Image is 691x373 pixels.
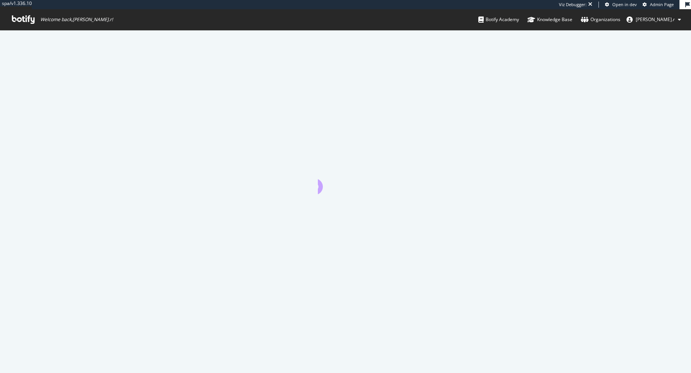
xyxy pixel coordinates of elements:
div: Botify Academy [478,16,519,23]
button: [PERSON_NAME].r [620,13,687,26]
span: Welcome back, [PERSON_NAME].r ! [40,17,113,23]
a: Organizations [581,9,620,30]
span: Open in dev [612,2,637,7]
span: arthur.r [636,16,675,23]
div: Knowledge Base [527,16,572,23]
div: Viz Debugger: [559,2,587,8]
div: Organizations [581,16,620,23]
a: Knowledge Base [527,9,572,30]
a: Open in dev [605,2,637,8]
a: Botify Academy [478,9,519,30]
span: Admin Page [650,2,674,7]
a: Admin Page [643,2,674,8]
